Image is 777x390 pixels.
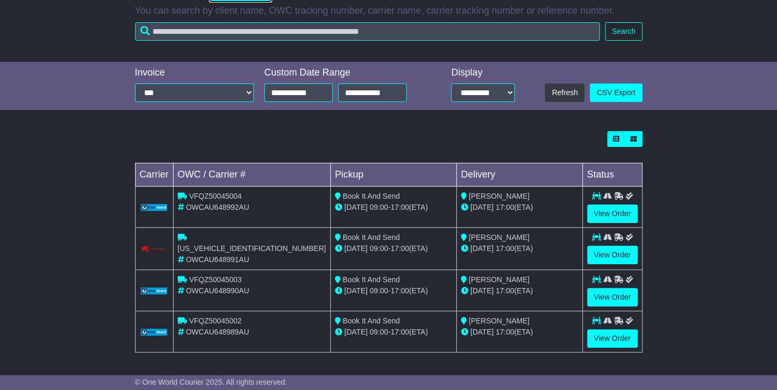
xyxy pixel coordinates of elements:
span: [DATE] [471,328,494,336]
span: 09:00 [370,286,388,295]
span: [PERSON_NAME] [469,233,530,242]
a: CSV Export [590,83,642,102]
div: (ETA) [461,327,578,338]
span: [DATE] [471,203,494,211]
td: Carrier [135,163,173,187]
span: [DATE] [471,286,494,295]
span: [US_VEHICLE_IDENTIFICATION_NUMBER] [178,244,326,253]
span: 09:00 [370,203,388,211]
td: Pickup [330,163,456,187]
a: View Order [587,205,638,223]
div: Custom Date Range [264,67,426,79]
div: - (ETA) [335,327,452,338]
span: 17:00 [390,328,409,336]
button: Refresh [545,83,584,102]
span: 17:00 [496,286,514,295]
span: Book It And Send [343,317,400,325]
img: GetCarrierServiceLogo [141,287,167,294]
span: 17:00 [496,244,514,253]
span: VFQZ50045003 [189,275,242,284]
span: 09:00 [370,244,388,253]
span: [PERSON_NAME] [469,275,530,284]
div: - (ETA) [335,285,452,296]
span: 17:00 [390,203,409,211]
span: [DATE] [344,328,368,336]
span: Book It And Send [343,233,400,242]
div: (ETA) [461,202,578,213]
span: 09:00 [370,328,388,336]
span: OWCAU648989AU [186,328,249,336]
span: VFQZ50045004 [189,192,242,200]
span: [DATE] [344,286,368,295]
td: Status [582,163,642,187]
span: [DATE] [344,244,368,253]
span: © One World Courier 2025. All rights reserved. [135,378,287,386]
span: [DATE] [344,203,368,211]
div: Invoice [135,67,254,79]
span: 17:00 [496,328,514,336]
span: Book It And Send [343,192,400,200]
div: (ETA) [461,243,578,254]
span: VFQZ50045002 [189,317,242,325]
span: [PERSON_NAME] [469,192,530,200]
img: Couriers_Please.png [141,245,167,254]
span: 17:00 [390,286,409,295]
span: 17:00 [496,203,514,211]
div: (ETA) [461,285,578,296]
button: Search [605,22,642,41]
span: [PERSON_NAME] [469,317,530,325]
a: View Order [587,288,638,307]
span: 17:00 [390,244,409,253]
p: You can search by client name, OWC tracking number, carrier name, carrier tracking number or refe... [135,5,642,17]
div: - (ETA) [335,202,452,213]
span: Book It And Send [343,275,400,284]
img: GetCarrierServiceLogo [141,329,167,336]
td: OWC / Carrier # [173,163,330,187]
div: Display [451,67,515,79]
img: GetCarrierServiceLogo [141,204,167,211]
td: Delivery [456,163,582,187]
span: OWCAU648992AU [186,203,249,211]
span: OWCAU648991AU [186,255,249,264]
a: View Order [587,329,638,348]
span: OWCAU648990AU [186,286,249,295]
a: View Order [587,246,638,264]
span: [DATE] [471,244,494,253]
div: - (ETA) [335,243,452,254]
